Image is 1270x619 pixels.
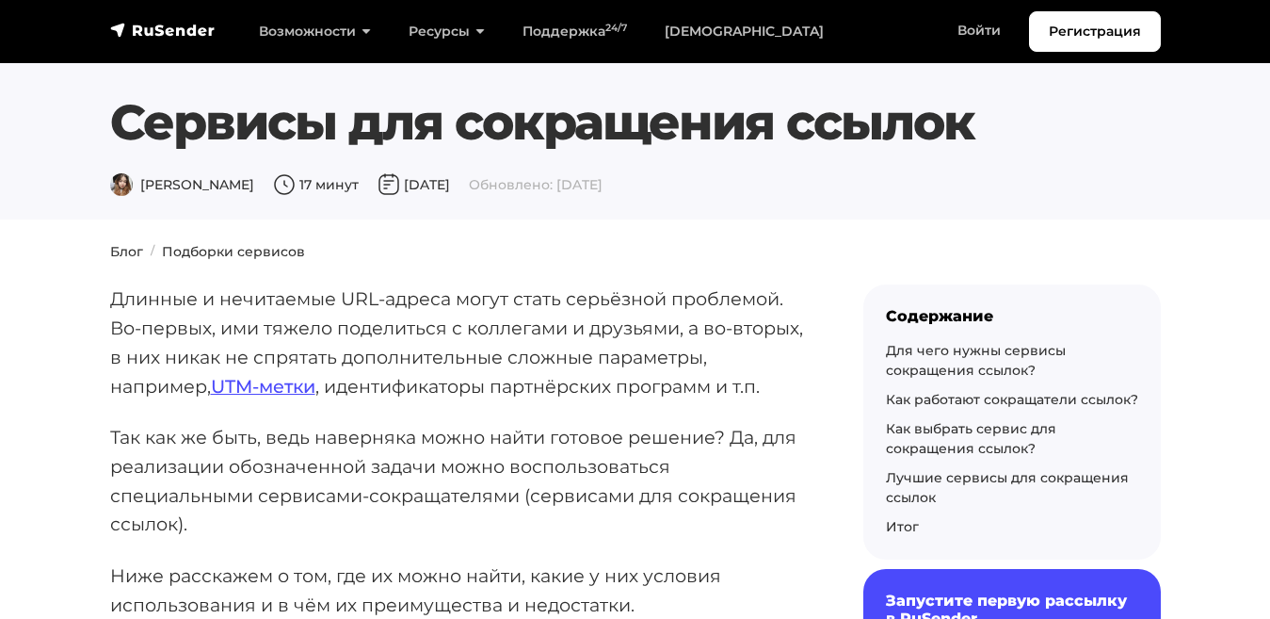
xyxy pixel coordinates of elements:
a: [DEMOGRAPHIC_DATA] [646,12,843,51]
span: [DATE] [378,176,450,193]
a: Ресурсы [390,12,504,51]
span: Обновлено: [DATE] [469,176,603,193]
a: Лучшие сервисы для сокращения ссылок [886,469,1129,506]
img: Время чтения [273,173,296,196]
img: Дата публикации [378,173,400,196]
p: Так как же быть, ведь наверняка можно найти готовое решение? Да, для реализации обозначенной зада... [110,423,803,539]
a: Возможности [240,12,390,51]
sup: 24/7 [605,22,627,34]
img: RuSender [110,21,216,40]
nav: breadcrumb [99,242,1172,262]
a: Как работают сокращатели ссылок? [886,391,1138,408]
a: Итог [886,518,919,535]
p: Ниже расскажем о том, где их можно найти, какие у них условия использования и в чём их преимущест... [110,562,803,619]
a: Как выбрать сервис для сокращения ссылок? [886,420,1056,457]
p: Длинные и нечитаемые URL-адреса могут стать серьёзной проблемой. Во-первых, ими тяжело поделиться... [110,285,803,400]
a: Поддержка24/7 [504,12,646,51]
span: 17 минут [273,176,359,193]
div: Содержание [886,307,1138,325]
li: Подборки сервисов [143,242,305,262]
a: Войти [939,11,1020,50]
a: Для чего нужны сервисы сокращения ссылок? [886,342,1066,379]
h1: Сервисы для сокращения ссылок [110,93,1071,152]
span: [PERSON_NAME] [110,176,254,193]
a: Блог [110,243,143,260]
a: Регистрация [1029,11,1161,52]
a: UTM-метки [211,375,315,398]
